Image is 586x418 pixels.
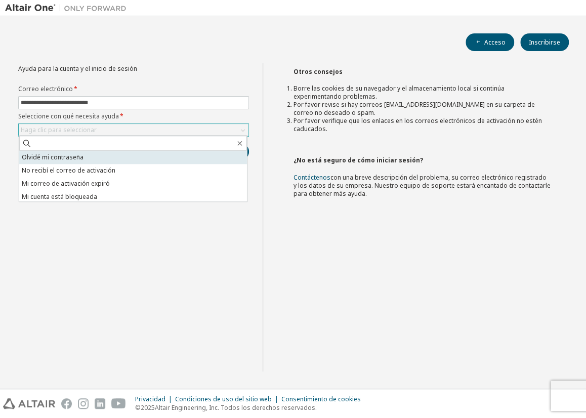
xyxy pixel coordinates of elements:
font: Otros consejos [294,67,343,76]
font: 2025 [141,403,155,412]
a: Contáctenos [294,173,330,182]
font: Privacidad [135,395,165,403]
font: Por favor revise si hay correos [EMAIL_ADDRESS][DOMAIN_NAME] en su carpeta de correo no deseado o... [294,100,535,117]
img: youtube.svg [111,398,126,409]
font: Condiciones de uso del sitio web [175,395,272,403]
font: con una breve descripción del problema, su correo electrónico registrado y los datos de su empres... [294,173,551,198]
font: Ayuda para la cuenta y el inicio de sesión [18,64,137,73]
font: Por favor verifique que los enlaces en los correos electrónicos de activación no estén caducados. [294,116,542,133]
font: ¿No está seguro de cómo iniciar sesión? [294,156,423,164]
img: linkedin.svg [95,398,105,409]
font: © [135,403,141,412]
img: Altair Uno [5,3,132,13]
font: Correo electrónico [18,85,73,93]
img: altair_logo.svg [3,398,55,409]
font: Haga clic para seleccionar [21,126,97,134]
button: Inscribirse [520,33,569,51]
div: Haga clic para seleccionar [19,124,248,136]
font: Consentimiento de cookies [281,395,361,403]
font: Acceso [484,38,506,47]
font: Borre las cookies de su navegador y el almacenamiento local si continúa experimentando problemas. [294,84,505,101]
img: instagram.svg [78,398,89,409]
img: facebook.svg [61,398,72,409]
font: Seleccione con qué necesita ayuda [18,112,119,120]
font: Inscribirse [529,38,560,47]
font: Olvidé mi contraseña [22,153,83,161]
button: Acceso [466,33,514,51]
font: Altair Engineering, Inc. Todos los derechos reservados. [155,403,317,412]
